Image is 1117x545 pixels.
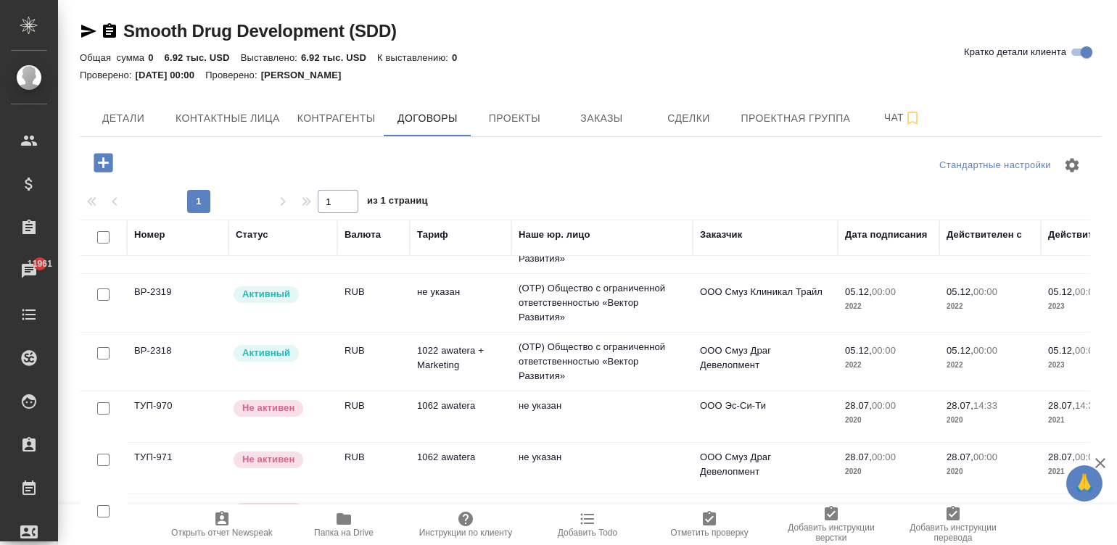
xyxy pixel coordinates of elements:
td: ТУП-972 [127,494,228,545]
p: К выставлению: [377,52,452,63]
p: Выставлено: [241,52,301,63]
p: 00:00 [872,286,896,297]
button: Инструкции по клиенту [405,504,527,545]
p: 0 [148,52,164,63]
span: Добавить инструкции верстки [779,523,883,543]
p: 6.92 тыс. USD [301,52,377,63]
td: RUB [337,391,410,442]
td: ВР-2318 [127,336,228,387]
p: 05.12, [845,286,872,297]
p: Общая сумма [80,52,148,63]
p: 2020 [947,465,1034,479]
p: [DATE] 00:00 [136,70,206,80]
p: 2022 [947,358,1034,373]
button: Добавить договор [83,148,123,178]
p: 28.07, [845,452,872,462]
div: Действителен с [947,228,1022,242]
td: (OTP) Общество с ограниченной ответственностью «Вектор Развития» [511,274,693,332]
p: Не активен [242,452,294,467]
span: Добавить инструкции перевода [901,523,1005,543]
p: 28.07, [1048,452,1075,462]
p: Не активен [242,504,294,518]
a: Smooth Drug Development (SDD) [123,21,397,41]
span: Добавить Todo [558,528,617,538]
p: 2022 [947,299,1034,314]
button: 🙏 [1066,465,1102,502]
p: 2022 [845,299,932,314]
span: 11961 [19,257,61,271]
p: 14:33 [973,400,997,411]
span: Заказы [566,109,636,128]
span: Чат [867,109,937,127]
div: Валюта [345,228,381,242]
button: Добавить инструкции верстки [770,504,892,545]
p: 28.07, [1048,503,1075,514]
p: ООО Смуз Клиникал Трайл [700,502,830,516]
td: ВР-2319 [127,278,228,328]
td: RUB [337,494,410,545]
span: Папка на Drive [314,528,374,538]
p: 28.07, [845,503,872,514]
span: Кратко детали клиента [964,45,1066,59]
td: не указан [511,391,693,442]
p: 14:29 [1075,503,1099,514]
span: Отметить проверку [670,528,748,538]
p: ООО Эс-Си-Ти [700,399,830,413]
p: 00:00 [872,452,896,462]
div: split button [936,154,1055,177]
td: 1062 awatera [410,391,511,442]
td: 1062 awatera [410,494,511,545]
td: не указан [511,443,693,494]
p: [PERSON_NAME] [261,70,353,80]
button: Добавить Todo [527,504,648,545]
span: Контактные лица [176,109,280,128]
p: 6.92 тыс. USD [165,52,241,63]
p: 2020 [947,413,1034,428]
p: 00:00 [1075,286,1099,297]
p: 05.12, [845,345,872,356]
button: Скопировать ссылку для ЯМессенджера [80,22,97,40]
p: 05.12, [1048,345,1075,356]
p: 28.07, [947,503,973,514]
p: 2022 [845,358,932,373]
span: Контрагенты [297,109,376,128]
p: 05.12, [1048,286,1075,297]
p: 28.07, [1048,400,1075,411]
p: 28.07, [947,400,973,411]
span: Открыть отчет Newspeak [171,528,273,538]
span: из 1 страниц [367,192,428,213]
p: 14:29 [973,503,997,514]
p: ООО Смуз Драг Девелопмент [700,344,830,373]
td: не указан [410,278,511,328]
p: Активный [242,346,290,360]
p: Не активен [242,401,294,415]
span: Проектная группа [741,109,850,128]
svg: Подписаться [904,109,921,127]
span: 🙏 [1072,468,1097,499]
p: 2020 [845,413,932,428]
td: RUB [337,443,410,494]
a: 11961 [4,253,54,289]
p: 05.12, [947,286,973,297]
td: 1022 awatera + Marketing [410,336,511,387]
button: Папка на Drive [283,504,405,545]
p: 00:00 [973,452,997,462]
td: RUB [337,336,410,387]
p: 28.07, [845,400,872,411]
p: 00:00 [1075,345,1099,356]
button: Добавить инструкции перевода [892,504,1014,545]
div: Номер [134,228,165,242]
span: Инструкции по клиенту [419,528,513,538]
div: Наше юр. лицо [519,228,590,242]
p: 05.12, [947,345,973,356]
p: 00:00 [872,503,896,514]
span: Детали [88,109,158,128]
p: 28.07, [947,452,973,462]
td: (OTP) Общество с ограниченной ответственностью «Вектор Развития» [511,333,693,391]
div: Дата подписания [845,228,928,242]
span: Сделки [654,109,723,128]
span: Проекты [479,109,549,128]
div: Статус [236,228,268,242]
td: RUB [337,278,410,328]
p: 14:33 [1075,400,1099,411]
